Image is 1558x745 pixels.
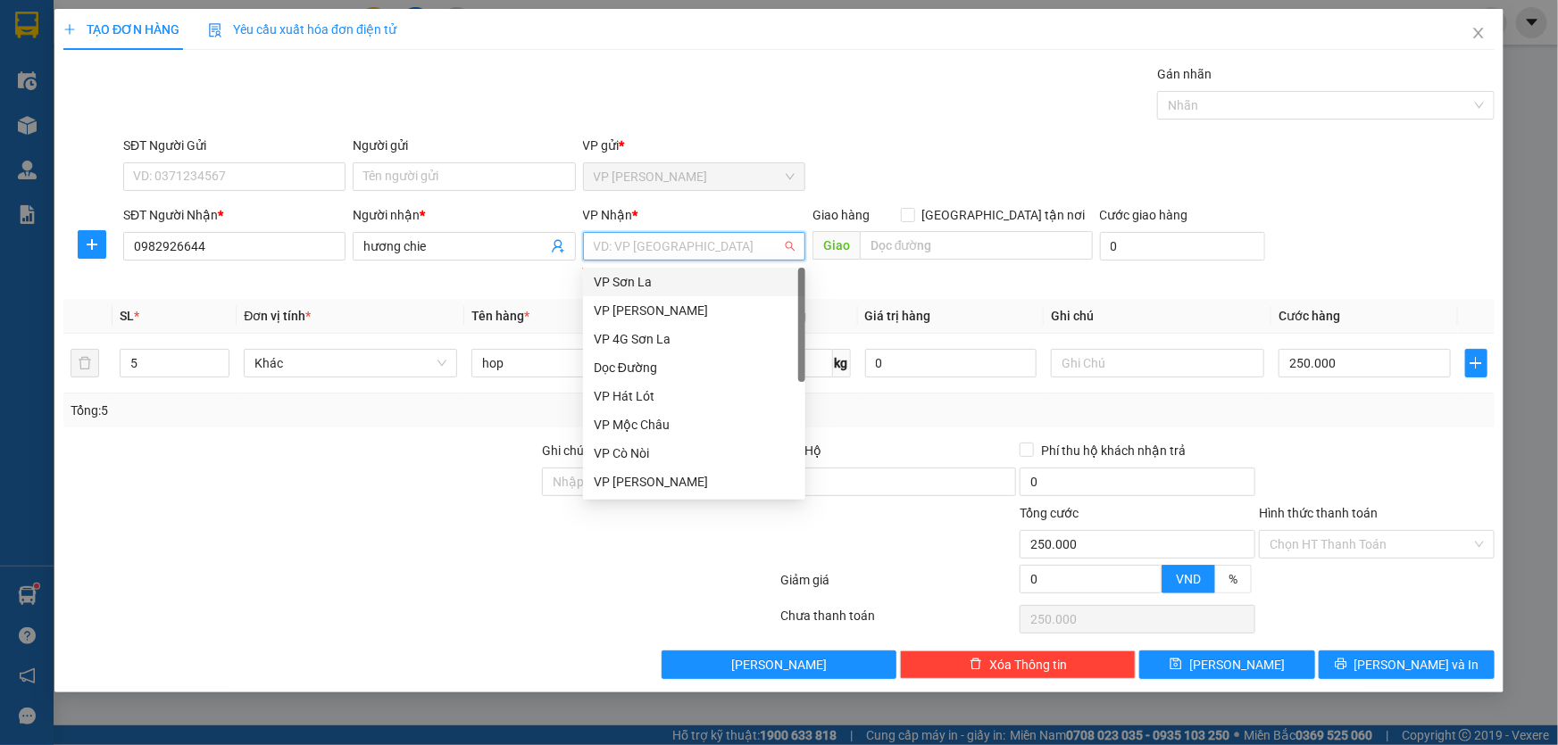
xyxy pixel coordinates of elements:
div: SĐT Người Nhận [123,205,346,225]
span: user-add [551,239,565,253]
button: deleteXóa Thông tin [900,650,1136,679]
button: [PERSON_NAME] [662,650,897,679]
li: Số 378 [PERSON_NAME] ( trong nhà khách [GEOGRAPHIC_DATA]) [167,44,746,66]
span: [GEOGRAPHIC_DATA] tận nơi [915,205,1093,225]
button: plus [1465,349,1487,377]
input: Ghi Chú [1051,349,1264,377]
div: VP Cò Nòi [594,443,795,463]
span: plus [63,23,76,36]
span: Giao hàng [812,208,870,222]
span: Tổng cước [1020,506,1079,520]
button: printer[PERSON_NAME] và In [1319,650,1495,679]
span: Khác [254,350,446,377]
div: VP 4G Sơn La [594,329,795,349]
span: save [1170,658,1182,672]
div: VP 4G Sơn La [583,325,805,353]
div: VP Gia Lâm [583,296,805,325]
div: SĐT Người Gửi [123,136,346,155]
th: Ghi chú [1044,299,1271,334]
span: Giao [812,231,860,260]
span: delete [970,658,982,672]
span: VP Thanh Xuân [594,163,795,190]
span: Yêu cầu xuất hóa đơn điện tử [208,22,396,37]
button: plus [78,230,106,259]
div: Người gửi [353,136,575,155]
label: Cước giao hàng [1100,208,1188,222]
label: Hình thức thanh toán [1259,506,1378,520]
span: close [1471,26,1486,40]
div: Dọc Đường [594,358,795,377]
label: Ghi chú đơn hàng [542,443,640,458]
span: plus [1466,356,1487,370]
img: icon [208,23,222,37]
div: VP Hát Lót [594,386,795,406]
span: Phí thu hộ khách nhận trả [1034,441,1193,460]
label: Gán nhãn [1157,67,1212,81]
input: VD: Bàn, Ghế [471,349,685,377]
span: Giá trị hàng [865,309,931,323]
span: [PERSON_NAME] và In [1354,655,1479,675]
span: plus [79,237,105,252]
div: VP Mộc Châu [583,410,805,439]
button: save[PERSON_NAME] [1139,650,1315,679]
div: VP [PERSON_NAME] [594,472,795,492]
div: Dọc Đường [583,353,805,382]
div: VP Cò Nòi [583,439,805,468]
button: Close [1454,9,1504,59]
button: delete [71,349,99,377]
div: Chưa thanh toán [779,606,1019,637]
div: Tổng: 5 [71,401,602,420]
span: [PERSON_NAME] [1189,655,1285,675]
input: Cước giao hàng [1100,232,1265,261]
span: Xóa Thông tin [989,655,1067,675]
span: Cước hàng [1279,309,1340,323]
span: SL [120,309,134,323]
div: VP gửi [583,136,805,155]
li: Hotline: 0965551559 [167,66,746,88]
span: VND [1176,572,1201,586]
input: Ghi chú đơn hàng [542,468,778,496]
div: Người nhận [353,205,575,225]
div: VP Hát Lót [583,382,805,410]
span: kg [833,349,851,377]
span: [PERSON_NAME] [731,655,827,675]
div: Giảm giá [779,570,1019,601]
span: printer [1335,658,1347,672]
span: VP Nhận [583,208,633,222]
div: VP Sơn La [594,272,795,292]
div: VP Mộc Châu [594,415,795,435]
span: % [1229,572,1237,586]
span: Đơn vị tính [244,309,311,323]
input: 0 [865,349,1037,377]
span: Tên hàng [471,309,529,323]
div: VP Pa Háng [583,468,805,496]
div: VP [PERSON_NAME] [594,301,795,320]
input: Dọc đường [860,231,1093,260]
div: VP Sơn La [583,268,805,296]
span: TẠO ĐƠN HÀNG [63,22,179,37]
div: Văn phòng không hợp lệ [583,262,805,283]
b: GỬI : VP [PERSON_NAME] [22,129,312,159]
